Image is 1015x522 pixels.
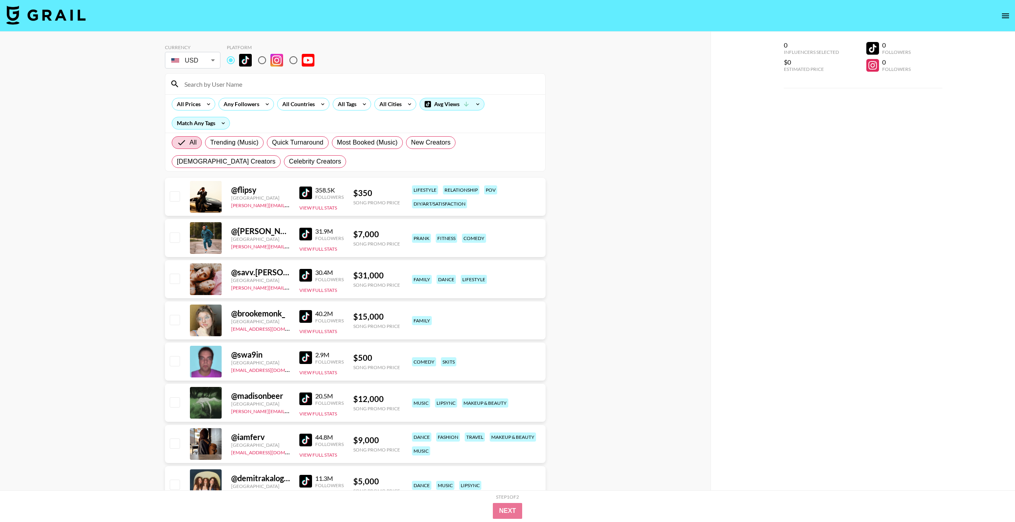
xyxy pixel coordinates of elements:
div: $ 7,000 [353,229,400,239]
div: makeup & beauty [490,432,536,442]
div: 2.9M [315,351,344,359]
div: comedy [462,234,486,243]
img: TikTok [299,351,312,364]
div: Influencers Selected [784,49,839,55]
div: All Prices [172,98,202,110]
button: open drawer [998,8,1013,24]
div: Any Followers [219,98,261,110]
div: @ savv.[PERSON_NAME] [231,267,290,277]
div: lipsync [459,481,481,490]
a: [PERSON_NAME][EMAIL_ADDRESS][DOMAIN_NAME] [231,407,349,414]
div: $ 15,000 [353,312,400,322]
div: Match Any Tags [172,117,230,129]
div: family [412,316,432,325]
div: music [412,446,430,455]
div: diy/art/satisfaction [412,199,467,208]
div: [GEOGRAPHIC_DATA] [231,236,290,242]
div: Song Promo Price [353,282,400,288]
div: @ iamferv [231,432,290,442]
div: family [412,275,432,284]
button: View Full Stats [299,370,337,375]
div: music [436,481,454,490]
button: View Full Stats [299,411,337,417]
span: All [190,138,197,147]
div: @ brookemonk_ [231,309,290,318]
iframe: Drift Widget Chat Controller [975,482,1005,512]
div: 0 [882,41,911,49]
div: dance [437,275,456,284]
div: 20.5M [315,392,344,400]
div: $ 5,000 [353,476,400,486]
div: prank [412,234,431,243]
div: Followers [315,318,344,324]
img: TikTok [299,310,312,323]
div: 30.4M [315,269,344,276]
div: skits [441,357,456,366]
img: YouTube [302,54,314,67]
div: comedy [412,357,436,366]
div: Song Promo Price [353,488,400,494]
div: $ 500 [353,353,400,363]
div: Song Promo Price [353,241,400,247]
div: Song Promo Price [353,447,400,453]
div: $ 12,000 [353,394,400,404]
div: All Cities [375,98,403,110]
div: [GEOGRAPHIC_DATA] [231,442,290,448]
img: TikTok [299,269,312,282]
a: [PERSON_NAME][EMAIL_ADDRESS][DOMAIN_NAME] [231,283,349,291]
div: fitness [436,234,457,243]
div: [GEOGRAPHIC_DATA] [231,195,290,201]
div: music [412,398,430,408]
img: Grail Talent [6,6,86,25]
div: Estimated Price [784,66,839,72]
div: 44.8M [315,433,344,441]
div: Song Promo Price [353,200,400,206]
div: Song Promo Price [353,406,400,412]
a: [EMAIL_ADDRESS][DOMAIN_NAME] [231,448,311,455]
div: dance [412,432,431,442]
span: Most Booked (Music) [337,138,398,147]
div: lifestyle [461,275,487,284]
div: [GEOGRAPHIC_DATA] [231,401,290,407]
div: lifestyle [412,185,438,194]
img: Instagram [270,54,283,67]
div: lipsync [435,398,457,408]
a: [EMAIL_ADDRESS][DOMAIN_NAME] [231,324,311,332]
div: Avg Views [420,98,484,110]
button: View Full Stats [299,452,337,458]
div: All Countries [278,98,316,110]
div: Song Promo Price [353,364,400,370]
div: $ 31,000 [353,271,400,280]
div: [GEOGRAPHIC_DATA] [231,318,290,324]
div: All Tags [333,98,358,110]
div: 0 [784,41,839,49]
div: Followers [315,235,344,241]
div: @ flipsy [231,185,290,195]
div: Platform [227,44,321,50]
div: @ [PERSON_NAME].[PERSON_NAME] [231,226,290,236]
div: fashion [436,432,460,442]
div: Followers [315,194,344,200]
div: makeup & beauty [462,398,508,408]
span: New Creators [411,138,451,147]
img: TikTok [299,187,312,199]
div: [GEOGRAPHIC_DATA] [231,360,290,366]
img: TikTok [299,475,312,488]
a: [PERSON_NAME][EMAIL_ADDRESS][DOMAIN_NAME] [231,201,349,208]
div: Followers [882,49,911,55]
div: 358.5K [315,186,344,194]
a: [EMAIL_ADDRESS][DOMAIN_NAME] [231,366,311,373]
input: Search by User Name [180,78,540,90]
div: 40.2M [315,310,344,318]
div: travel [465,432,485,442]
div: 0 [882,58,911,66]
div: Followers [315,441,344,447]
img: TikTok [299,228,312,240]
span: Celebrity Creators [289,157,341,166]
div: Followers [315,359,344,365]
a: [PERSON_NAME][EMAIL_ADDRESS][DOMAIN_NAME] [231,242,349,250]
div: $0 [784,58,839,66]
div: 31.9M [315,227,344,235]
img: TikTok [239,54,252,67]
div: $ 9,000 [353,435,400,445]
